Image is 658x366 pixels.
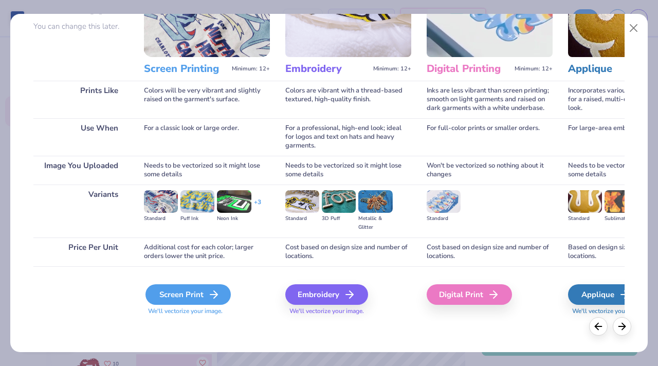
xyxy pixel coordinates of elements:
div: Prints Like [33,81,129,118]
div: Metallic & Glitter [358,214,392,232]
div: Sublimated [605,214,638,223]
div: Neon Ink [217,214,251,223]
img: Standard [568,190,602,213]
div: Won't be vectorized so nothing about it changes [427,156,553,185]
img: Sublimated [605,190,638,213]
img: Standard [285,190,319,213]
div: Use When [33,118,129,156]
button: Close [624,19,644,38]
img: Neon Ink [217,190,251,213]
div: 3D Puff [322,214,356,223]
div: Price Per Unit [33,237,129,266]
span: Minimum: 12+ [515,65,553,72]
p: You can change this later. [33,22,129,31]
div: Standard [285,214,319,223]
div: Needs to be vectorized so it might lose some details [285,156,411,185]
div: Digital Print [427,284,512,305]
div: Cost based on design size and number of locations. [285,237,411,266]
span: Minimum: 12+ [232,65,270,72]
div: Colors are vibrant with a thread-based textured, high-quality finish. [285,81,411,118]
div: Inks are less vibrant than screen printing; smooth on light garments and raised on dark garments ... [427,81,553,118]
div: Standard [427,214,461,223]
h3: Screen Printing [144,62,228,76]
div: Applique [568,284,644,305]
div: Puff Ink [180,214,214,223]
img: Metallic & Glitter [358,190,392,213]
img: 3D Puff [322,190,356,213]
div: For a professional, high-end look; ideal for logos and text on hats and heavy garments. [285,118,411,156]
div: Screen Print [145,284,231,305]
div: Embroidery [285,284,368,305]
img: Puff Ink [180,190,214,213]
span: Minimum: 12+ [373,65,411,72]
span: We'll vectorize your image. [285,307,411,316]
div: Standard [568,214,602,223]
div: For full-color prints or smaller orders. [427,118,553,156]
img: Standard [427,190,461,213]
h3: Digital Printing [427,62,510,76]
div: Variants [33,185,129,237]
h3: Applique [568,62,652,76]
div: Cost based on design size and number of locations. [427,237,553,266]
div: Additional cost for each color; larger orders lower the unit price. [144,237,270,266]
div: Image You Uploaded [33,156,129,185]
div: Needs to be vectorized so it might lose some details [144,156,270,185]
div: + 3 [254,198,261,215]
span: We'll vectorize your image. [144,307,270,316]
div: For a classic look or large order. [144,118,270,156]
div: Standard [144,214,178,223]
div: Colors will be very vibrant and slightly raised on the garment's surface. [144,81,270,118]
h3: Embroidery [285,62,369,76]
img: Standard [144,190,178,213]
